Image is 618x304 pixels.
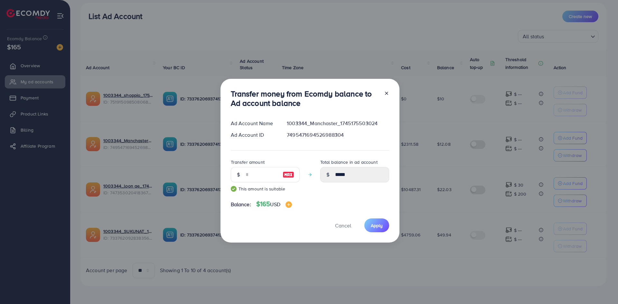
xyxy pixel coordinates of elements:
[286,201,292,208] img: image
[231,201,251,208] span: Balance:
[371,222,383,229] span: Apply
[256,200,292,208] h4: $165
[270,201,280,208] span: USD
[282,120,394,127] div: 1003344_Manchaster_1745175503024
[364,218,389,232] button: Apply
[282,131,394,139] div: 7495471694526988304
[231,159,265,165] label: Transfer amount
[231,89,379,108] h3: Transfer money from Ecomdy balance to Ad account balance
[231,186,300,192] small: This amount is suitable
[231,186,237,192] img: guide
[327,218,359,232] button: Cancel
[591,275,613,299] iframe: Chat
[335,222,351,229] span: Cancel
[320,159,378,165] label: Total balance in ad account
[283,171,294,179] img: image
[226,131,282,139] div: Ad Account ID
[226,120,282,127] div: Ad Account Name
